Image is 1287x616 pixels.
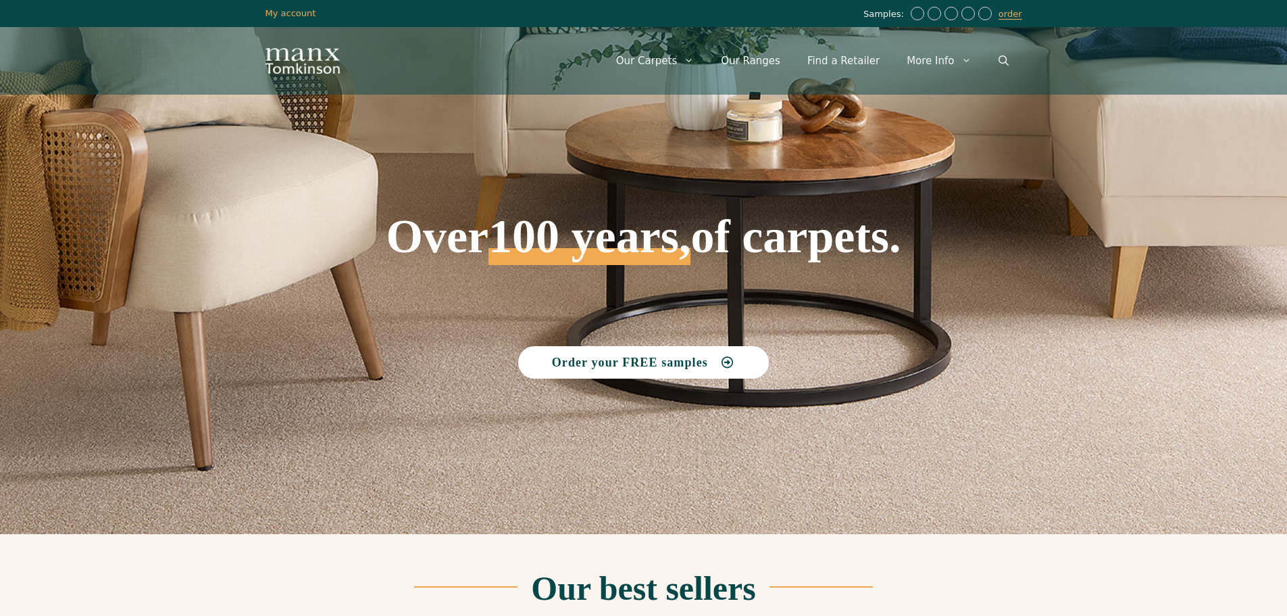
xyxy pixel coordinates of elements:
a: My account [266,8,316,18]
a: Find a Retailer [794,41,893,81]
span: Order your FREE samples [552,356,708,369]
a: Our Ranges [707,41,794,81]
nav: Primary [603,41,1022,81]
span: 100 years, [488,224,690,265]
a: More Info [893,41,984,81]
a: Our Carpets [603,41,708,81]
a: Open Search Bar [985,41,1022,81]
h1: Over of carpets. [266,115,1022,265]
span: Samples: [863,9,907,20]
h2: Our best sellers [531,571,755,605]
img: Manx Tomkinson [266,48,340,74]
a: Order your FREE samples [518,346,769,379]
a: order [999,9,1022,20]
